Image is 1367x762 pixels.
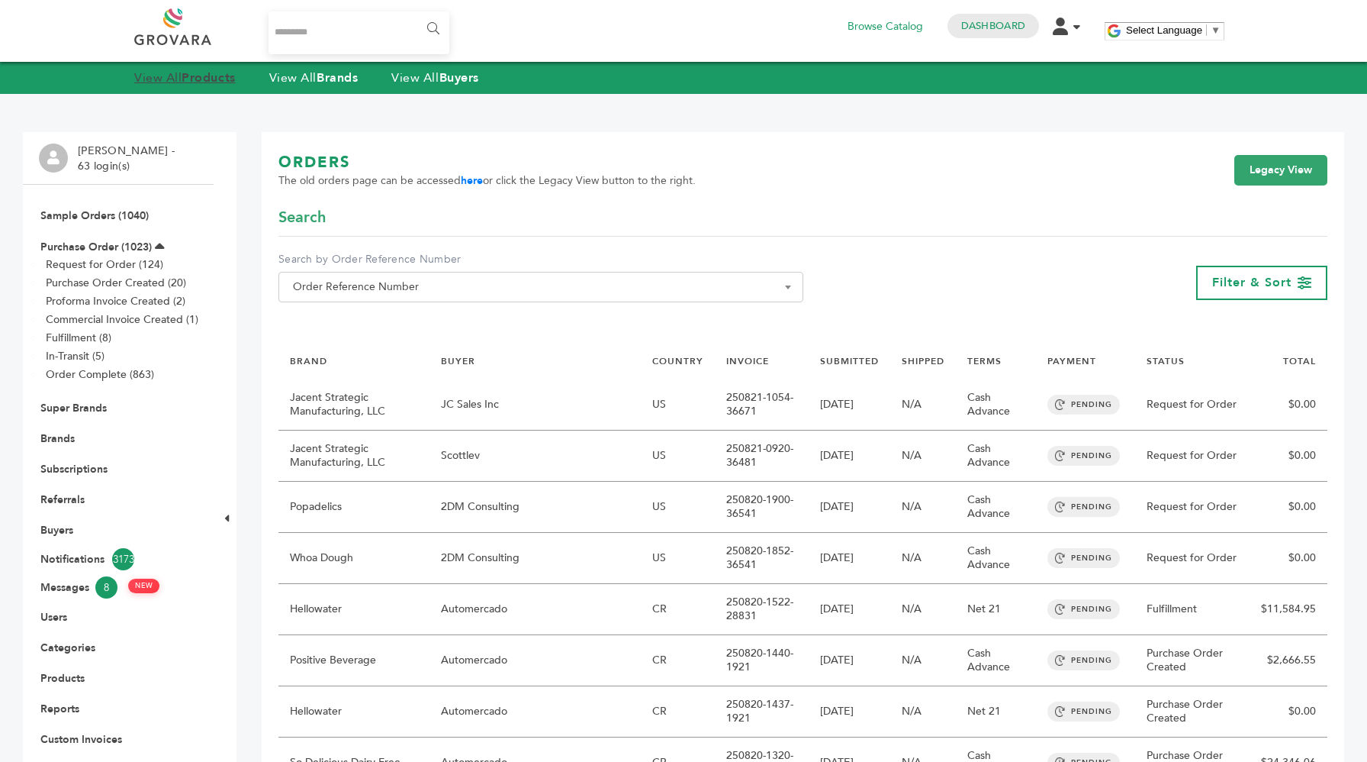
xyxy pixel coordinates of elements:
[46,349,105,363] a: In-Transit (5)
[182,69,235,86] strong: Products
[715,533,809,584] td: 250820-1852-36541
[278,635,429,686] td: Positive Beverage
[848,18,923,35] a: Browse Catalog
[441,355,475,367] a: BUYER
[715,635,809,686] td: 250820-1440-1921
[1234,155,1327,186] a: Legacy View
[40,240,152,254] a: Purchase Order (1023)
[278,152,696,173] h1: ORDERS
[278,686,429,738] td: Hellowater
[1250,431,1327,482] td: $0.00
[890,635,956,686] td: N/A
[40,401,107,415] a: Super Brands
[78,144,179,173] li: [PERSON_NAME] - 63 login(s)
[726,355,769,367] a: INVOICE
[1047,355,1096,367] a: PAYMENT
[278,207,326,228] span: Search
[641,584,715,635] td: CR
[1047,651,1120,670] span: PENDING
[641,635,715,686] td: CR
[46,331,111,345] a: Fulfillment (8)
[278,379,429,431] td: Jacent Strategic Manufacturing, LLC
[1212,274,1291,291] span: Filter & Sort
[641,431,715,482] td: US
[641,482,715,533] td: US
[40,431,75,446] a: Brands
[1135,584,1250,635] td: Fulfillment
[46,294,185,308] a: Proforma Invoice Created (2)
[809,379,890,431] td: [DATE]
[278,533,429,584] td: Whoa Dough
[1047,395,1120,415] span: PENDING
[809,584,890,635] td: [DATE]
[1135,431,1250,482] td: Request for Order
[278,482,429,533] td: Popadelics
[809,533,890,584] td: [DATE]
[956,431,1035,482] td: Cash Advance
[40,671,85,686] a: Products
[1135,533,1250,584] td: Request for Order
[1047,702,1120,722] span: PENDING
[956,482,1035,533] td: Cash Advance
[890,379,956,431] td: N/A
[40,523,73,538] a: Buyers
[112,548,134,570] span: 3173
[46,276,186,290] a: Purchase Order Created (20)
[1047,446,1120,466] span: PENDING
[1250,379,1327,431] td: $0.00
[961,19,1025,33] a: Dashboard
[287,276,795,298] span: Order Reference Number
[40,548,196,570] a: Notifications3173
[134,69,236,86] a: View AllProducts
[641,379,715,431] td: US
[128,579,159,593] span: NEW
[890,686,956,738] td: N/A
[956,686,1035,738] td: Net 21
[715,431,809,482] td: 250821-0920-36481
[269,11,449,54] input: Search...
[890,533,956,584] td: N/A
[1126,24,1221,36] a: Select Language​
[641,686,715,738] td: CR
[820,355,879,367] a: SUBMITTED
[956,635,1035,686] td: Cash Advance
[1047,548,1120,568] span: PENDING
[46,312,198,327] a: Commercial Invoice Created (1)
[439,69,479,86] strong: Buyers
[429,482,641,533] td: 2DM Consulting
[278,272,803,302] span: Order Reference Number
[652,355,703,367] a: COUNTRY
[429,686,641,738] td: Automercado
[95,576,117,599] span: 8
[890,584,956,635] td: N/A
[278,252,803,267] label: Search by Order Reference Number
[715,686,809,738] td: 250820-1437-1921
[40,576,196,599] a: Messages8 NEW
[1206,24,1207,36] span: ​
[40,610,67,625] a: Users
[1047,599,1120,619] span: PENDING
[1135,686,1250,738] td: Purchase Order Created
[429,584,641,635] td: Automercado
[1250,533,1327,584] td: $0.00
[1250,686,1327,738] td: $0.00
[890,431,956,482] td: N/A
[956,533,1035,584] td: Cash Advance
[1250,635,1327,686] td: $2,666.55
[429,379,641,431] td: JC Sales Inc
[902,355,944,367] a: SHIPPED
[40,208,149,223] a: Sample Orders (1040)
[46,257,163,272] a: Request for Order (124)
[1147,355,1185,367] a: STATUS
[967,355,1002,367] a: TERMS
[40,732,122,747] a: Custom Invoices
[391,69,479,86] a: View AllBuyers
[1250,482,1327,533] td: $0.00
[429,431,641,482] td: Scottlev
[809,431,890,482] td: [DATE]
[461,173,483,188] a: here
[1135,379,1250,431] td: Request for Order
[809,686,890,738] td: [DATE]
[278,584,429,635] td: Hellowater
[278,173,696,189] span: The old orders page can be accessed or click the Legacy View button to the right.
